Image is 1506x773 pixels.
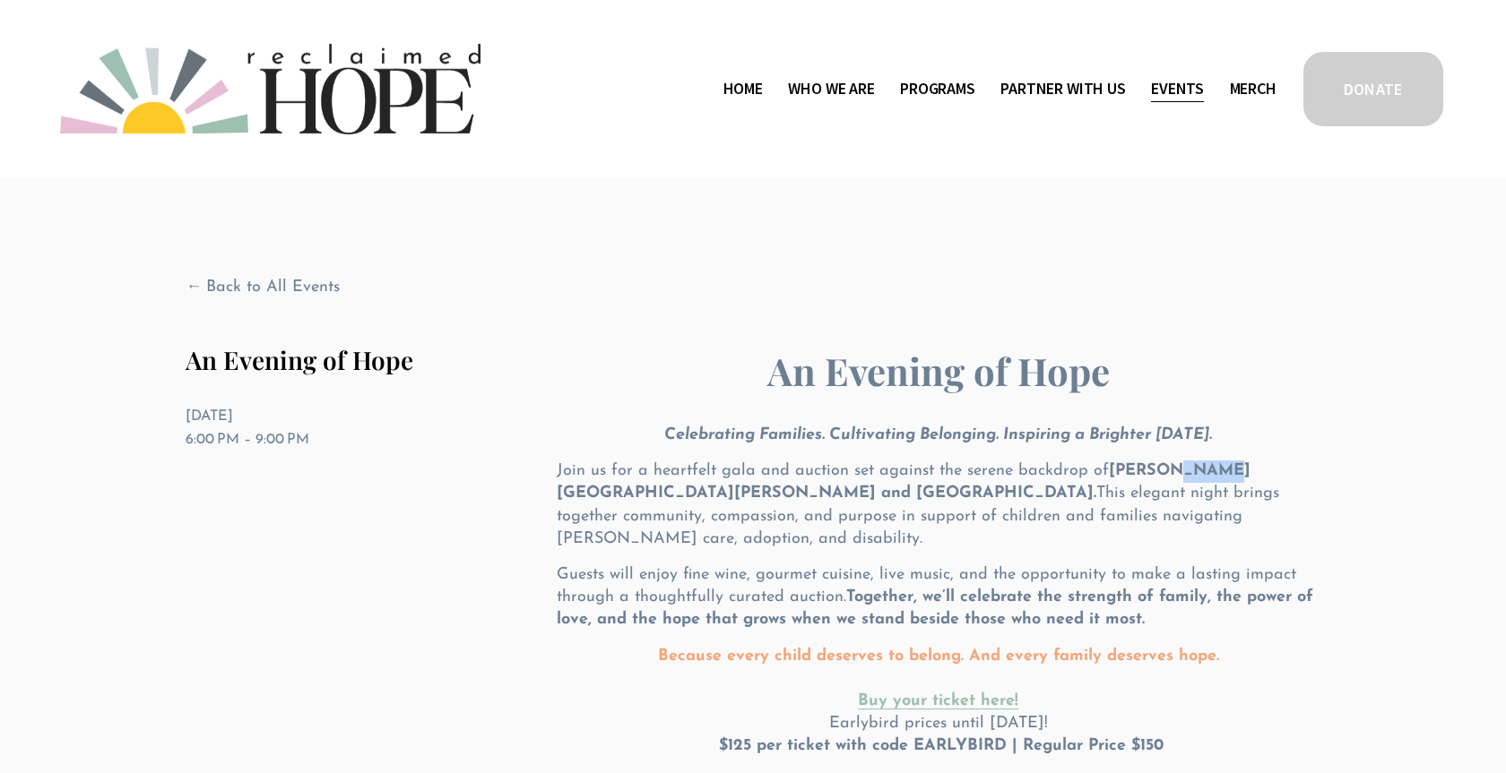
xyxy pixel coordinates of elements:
[900,74,975,103] a: folder dropdown
[186,433,239,447] time: 6:00 PM
[664,427,1212,443] em: Celebrating Families. Cultivating Belonging. Inspiring a Brighter [DATE].
[557,567,1319,628] span: Guests will enjoy fine wine, gourmet cuisine, live music, and the opportunity to make a lasting i...
[767,346,1110,396] strong: An Evening of Hope
[557,646,1320,759] p: Earlybird prices until [DATE]!
[557,463,1285,547] span: Join us for a heartfelt gala and auction set against the serene backdrop of This elegant night br...
[719,738,1164,754] strong: $125 per ticket with code EARLYBIRD | Regular Price $150
[723,74,763,103] a: Home
[557,589,1319,628] strong: Together, we’ll celebrate the strength of family, the power of love, and the hope that grows when...
[658,648,1219,665] strong: Because every child deserves to belong. And every family deserves hope.
[60,44,480,134] img: Reclaimed Hope Initiative
[186,409,233,424] time: [DATE]
[788,76,874,102] span: Who We Are
[788,74,874,103] a: folder dropdown
[186,277,340,299] a: Back to All Events
[1000,76,1125,102] span: Partner With Us
[1000,74,1125,103] a: folder dropdown
[900,76,975,102] span: Programs
[255,433,309,447] time: 9:00 PM
[858,693,1018,709] a: Buy your ticket here!
[186,345,526,375] h1: An Evening of Hope
[1151,74,1204,103] a: Events
[1301,49,1446,129] a: DONATE
[1230,74,1277,103] a: Merch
